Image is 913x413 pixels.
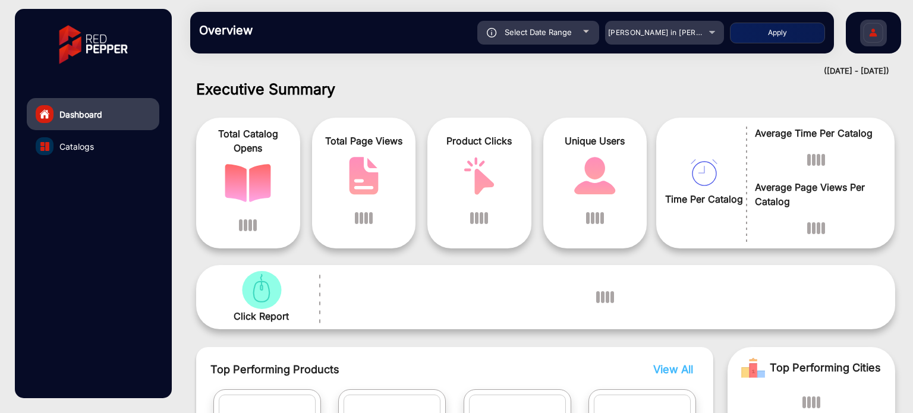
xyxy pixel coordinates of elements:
[199,23,366,37] h3: Overview
[321,134,407,148] span: Total Page Views
[210,361,581,377] span: Top Performing Products
[741,356,765,380] img: Rank image
[51,15,136,74] img: vmg-logo
[59,108,102,121] span: Dashboard
[27,130,159,162] a: Catalogs
[861,14,886,55] img: Sign%20Up.svg
[653,363,693,376] span: View All
[755,180,877,209] span: Average Page Views Per Catalog
[40,142,49,151] img: catalog
[436,134,522,148] span: Product Clicks
[234,309,289,323] span: Click Report
[39,109,50,119] img: home
[608,28,739,37] span: [PERSON_NAME] in [PERSON_NAME]
[691,159,717,186] img: catalog
[27,98,159,130] a: Dashboard
[572,157,618,195] img: catalog
[205,127,291,155] span: Total Catalog Opens
[225,164,271,202] img: catalog
[59,140,94,153] span: Catalogs
[238,271,285,309] img: catalog
[178,65,889,77] div: ([DATE] - [DATE])
[770,356,881,380] span: Top Performing Cities
[341,157,387,195] img: catalog
[755,126,877,140] span: Average Time Per Catalog
[505,27,572,37] span: Select Date Range
[650,361,690,377] button: View All
[730,23,825,43] button: Apply
[456,157,502,195] img: catalog
[487,28,497,37] img: icon
[552,134,638,148] span: Unique Users
[196,80,895,98] h1: Executive Summary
